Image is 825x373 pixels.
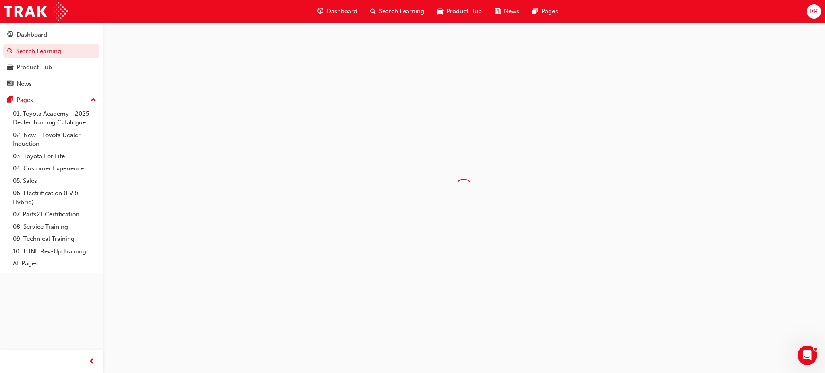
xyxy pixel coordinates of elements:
[3,93,99,108] button: Pages
[3,60,99,75] a: Product Hub
[379,7,424,16] span: Search Learning
[10,257,99,270] a: All Pages
[3,44,99,59] a: Search Learning
[541,7,558,16] span: Pages
[437,6,443,17] span: car-icon
[4,2,68,21] img: Trak
[311,3,364,20] a: guage-iconDashboard
[317,6,323,17] span: guage-icon
[532,6,538,17] span: pages-icon
[431,3,488,20] a: car-iconProduct Hub
[10,150,99,163] a: 03. Toyota For Life
[10,175,99,187] a: 05. Sales
[364,3,431,20] a: search-iconSearch Learning
[526,3,564,20] a: pages-iconPages
[807,4,821,19] button: KR
[7,48,13,55] span: search-icon
[3,77,99,91] a: News
[7,64,13,71] span: car-icon
[488,3,526,20] a: news-iconNews
[370,6,376,17] span: search-icon
[17,63,52,72] div: Product Hub
[10,245,99,258] a: 10. TUNE Rev-Up Training
[7,31,13,39] span: guage-icon
[504,7,519,16] span: News
[495,6,501,17] span: news-icon
[446,7,482,16] span: Product Hub
[7,97,13,104] span: pages-icon
[91,95,96,106] span: up-icon
[89,357,95,367] span: prev-icon
[10,208,99,221] a: 07. Parts21 Certification
[7,81,13,88] span: news-icon
[10,221,99,233] a: 08. Service Training
[3,26,99,93] button: DashboardSearch LearningProduct HubNews
[10,108,99,129] a: 01. Toyota Academy - 2025 Dealer Training Catalogue
[810,7,818,16] span: KR
[327,7,357,16] span: Dashboard
[17,30,47,39] div: Dashboard
[17,95,33,105] div: Pages
[10,129,99,150] a: 02. New - Toyota Dealer Induction
[3,27,99,42] a: Dashboard
[17,79,32,89] div: News
[10,162,99,175] a: 04. Customer Experience
[10,233,99,245] a: 09. Technical Training
[10,187,99,208] a: 06. Electrification (EV & Hybrid)
[798,346,817,365] iframe: Intercom live chat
